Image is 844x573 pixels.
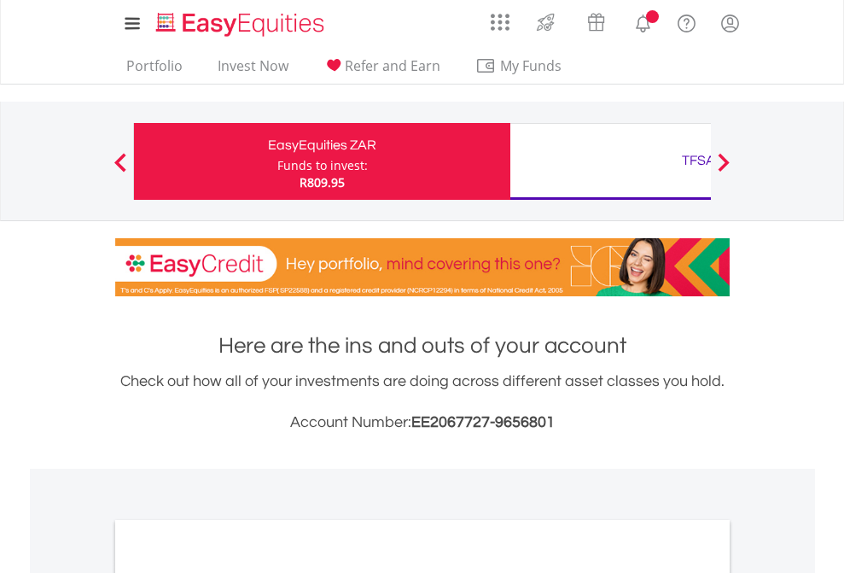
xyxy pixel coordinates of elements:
span: My Funds [475,55,587,77]
a: Portfolio [119,57,189,84]
a: My Profile [708,4,752,42]
a: Notifications [621,4,665,38]
h3: Account Number: [115,411,730,435]
div: Check out how all of your investments are doing across different asset classes you hold. [115,370,730,435]
div: EasyEquities ZAR [144,133,500,157]
button: Previous [103,161,137,178]
span: R809.95 [300,174,345,190]
img: EasyEquities_Logo.png [153,10,331,38]
img: grid-menu-icon.svg [491,13,509,32]
a: Home page [149,4,331,38]
span: Refer and Earn [345,56,440,75]
a: Vouchers [571,4,621,36]
div: Funds to invest: [277,157,368,174]
img: thrive-v2.svg [532,9,560,36]
a: FAQ's and Support [665,4,708,38]
a: Refer and Earn [317,57,447,84]
a: AppsGrid [480,4,521,32]
button: Next [707,161,741,178]
a: Invest Now [211,57,295,84]
span: EE2067727-9656801 [411,414,555,430]
img: vouchers-v2.svg [582,9,610,36]
img: EasyCredit Promotion Banner [115,238,730,296]
h1: Here are the ins and outs of your account [115,330,730,361]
